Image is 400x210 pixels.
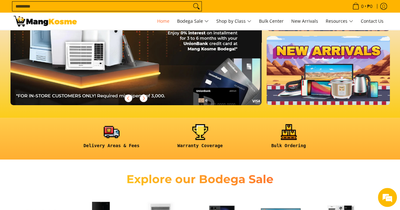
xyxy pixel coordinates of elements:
a: Resources [323,13,356,30]
button: Next [137,91,151,105]
nav: Main Menu [83,13,387,30]
span: Shop by Class [216,17,251,25]
span: Bulk Center [259,18,284,24]
h2: Explore our Bodega Sale [108,172,292,186]
img: Mang Kosme: Your Home Appliances Warehouse Sale Partner! [14,16,77,27]
span: Home [157,18,169,24]
a: Bodega Sale [174,13,212,30]
span: Resources [326,17,353,25]
a: <h6><strong>Delivery Areas & Fees</strong></h6> [71,124,153,153]
a: Contact Us [358,13,387,30]
span: New Arrivals [291,18,318,24]
button: Previous [121,91,135,105]
a: Home [154,13,173,30]
a: Bulk Center [256,13,287,30]
button: Search [191,2,201,11]
a: <h6><strong>Warranty Coverage</strong></h6> [159,124,241,153]
a: <h6><strong>Bulk Ordering</strong></h6> [248,124,330,153]
a: New Arrivals [288,13,321,30]
a: Shop by Class [213,13,255,30]
span: Contact Us [361,18,384,24]
span: Bodega Sale [177,17,209,25]
span: 0 [360,4,365,9]
span: • [350,3,374,10]
span: ₱0 [366,4,373,9]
